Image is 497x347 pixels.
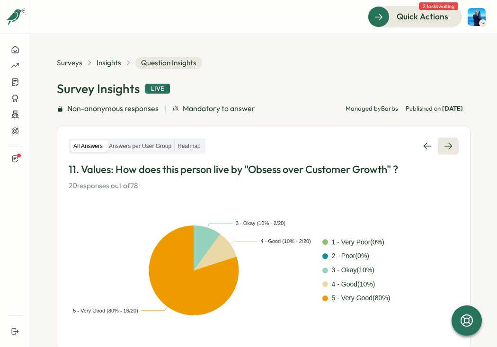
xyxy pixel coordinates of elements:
p: Managed by [346,104,398,113]
label: All Answers [71,140,106,152]
a: Insights [97,58,121,68]
div: 1 - Very Poor ( 0 %) [332,237,384,248]
label: Answers per User Group [106,140,174,152]
label: Heatmap [175,140,204,152]
div: 4 - Good ( 10 %) [332,279,375,290]
img: Henry Innis [468,8,486,26]
a: Surveys [57,58,82,68]
h1: Survey Insights [57,80,140,97]
p: 20 responses out of 78 [69,181,459,191]
span: Mandatory to answer [183,103,255,114]
span: Question Insights [135,57,202,69]
text: 3 - Okay (10% - 2/20) [236,220,285,226]
span: Barbs [381,104,398,112]
div: 2 - Poor ( 0 %) [332,251,369,261]
span: Quick Actions [397,10,448,23]
div: Live [145,84,170,94]
div: 5 - Very Good ( 80 %) [332,293,390,304]
p: 11. Values: How does this person live by "Obsess over Customer Growth" ? [69,162,459,177]
span: [DATE] [442,104,463,112]
span: Non-anonymous responses [67,103,159,114]
text: 4 - Good (10% - 2/20) [260,238,311,244]
span: Published on [406,104,463,113]
div: 3 - Okay ( 10 %) [332,265,374,276]
button: Quick Actions [368,6,462,27]
text: 5 - Very Good (80% - 16/20) [73,308,138,313]
span: 2 tasks waiting [419,2,458,10]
